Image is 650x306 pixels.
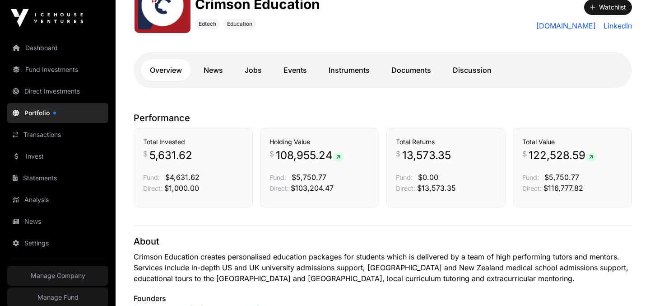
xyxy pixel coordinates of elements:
iframe: Chat Widget [605,263,650,306]
span: $ [143,148,148,159]
a: Instruments [320,59,379,81]
a: Documents [382,59,440,81]
span: $103,204.47 [291,184,334,193]
span: $5,750.77 [292,173,326,182]
a: Statements [7,168,108,188]
nav: Tabs [141,59,625,81]
a: Portfolio [7,103,108,123]
a: Manage Company [7,266,108,286]
span: Direct: [522,184,542,192]
span: Fund: [143,174,160,181]
span: Fund: [396,174,413,181]
a: LinkedIn [600,20,632,31]
a: Dashboard [7,38,108,58]
h3: Total Value [522,137,622,146]
span: $1,000.00 [164,184,199,193]
p: Crimson Education creates personalised education packages for students which is delivered by a te... [134,251,632,284]
p: Performance [134,112,632,124]
span: $ [269,148,274,159]
span: Direct: [396,184,415,192]
a: News [7,212,108,231]
a: Fund Investments [7,60,108,80]
a: Direct Investments [7,81,108,101]
span: $0.00 [418,173,438,182]
p: Founders [134,293,632,304]
span: $ [396,148,400,159]
img: Icehouse Ventures Logo [11,9,83,27]
p: About [134,235,632,248]
h3: Holding Value [269,137,370,146]
a: News [195,59,232,81]
a: Transactions [7,125,108,145]
h3: Total Returns [396,137,496,146]
span: 122,528.59 [529,148,597,163]
a: Invest [7,146,108,166]
a: Jobs [236,59,271,81]
a: Discussion [444,59,501,81]
a: Settings [7,233,108,253]
span: 108,955.24 [276,148,344,163]
a: Events [274,59,316,81]
a: Analysis [7,190,108,210]
span: $ [522,148,527,159]
span: $116,777.82 [543,184,583,193]
span: $13,573.35 [417,184,456,193]
h3: Total Invested [143,137,243,146]
span: 13,573.35 [402,148,451,163]
span: Direct: [143,184,162,192]
span: $4,631.62 [165,173,200,182]
span: $5,750.77 [544,173,579,182]
span: Fund: [269,174,286,181]
span: Edtech [199,20,216,28]
a: [DOMAIN_NAME] [536,20,596,31]
a: Overview [141,59,191,81]
span: Fund: [522,174,539,181]
span: Direct: [269,184,289,192]
span: Education [227,20,252,28]
span: 5,631.62 [149,148,192,163]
